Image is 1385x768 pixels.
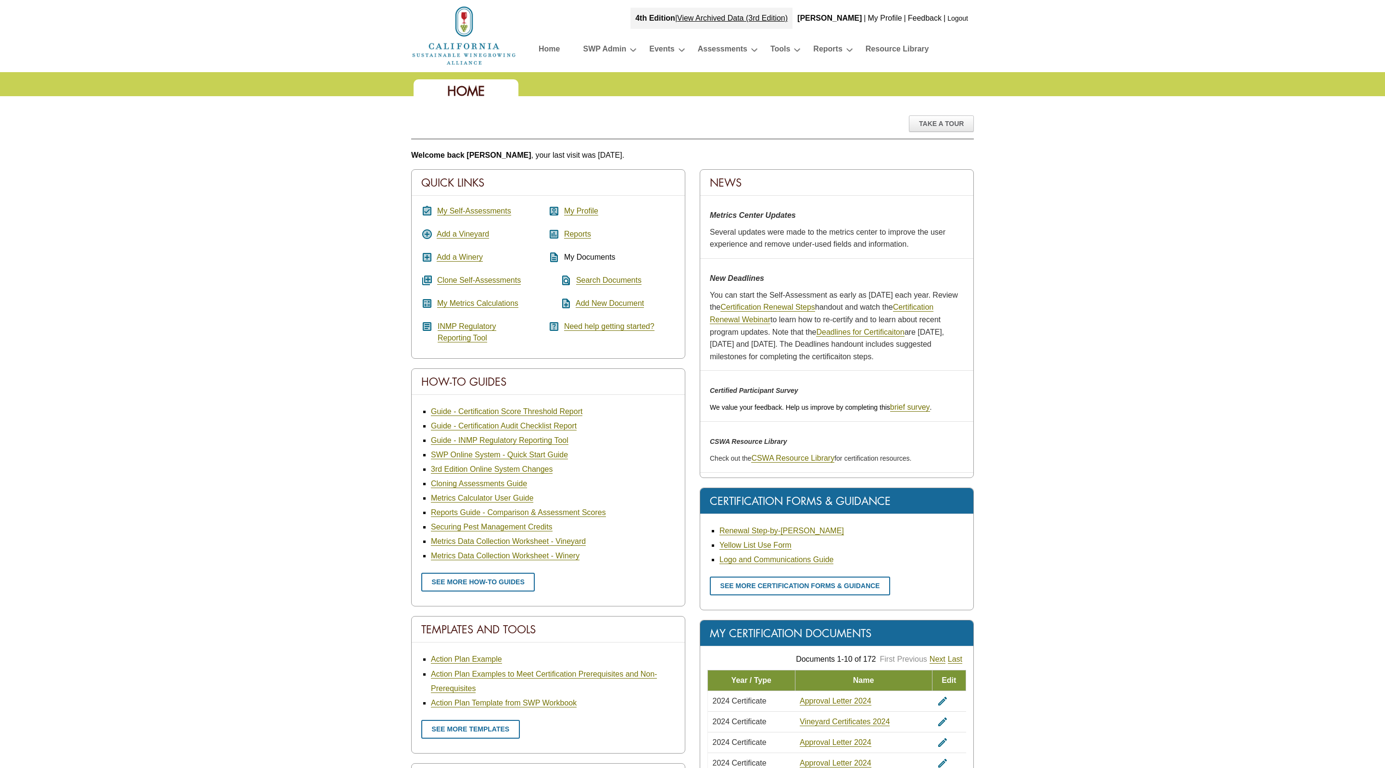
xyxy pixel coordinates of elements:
[909,115,974,132] div: Take A Tour
[708,670,795,691] td: Year / Type
[412,617,685,642] div: Templates And Tools
[796,655,876,663] span: Documents 1-10 of 172
[937,759,948,767] a: edit
[795,670,932,691] td: Name
[421,205,433,217] i: assignment_turned_in
[700,170,973,196] div: News
[437,276,521,285] a: Clone Self-Assessments
[431,451,568,459] a: SWP Online System - Quick Start Guide
[411,149,974,162] p: , your last visit was [DATE].
[412,369,685,395] div: How-To Guides
[710,274,764,282] strong: New Deadlines
[431,407,582,416] a: Guide - Certification Score Threshold Report
[437,230,489,239] a: Add a Vineyard
[412,170,685,196] div: Quick Links
[937,738,948,746] a: edit
[583,42,626,59] a: SWP Admin
[880,655,894,663] a: First
[710,211,796,219] strong: Metrics Center Updates
[751,454,834,463] a: CSWA Resource Library
[431,494,533,503] a: Metrics Calculator User Guide
[431,479,527,488] a: Cloning Assessments Guide
[431,552,579,560] a: Metrics Data Collection Worksheet - Winery
[564,253,616,261] span: My Documents
[932,670,966,691] td: Edit
[564,207,598,215] a: My Profile
[710,289,964,363] p: You can start the Self-Assessment as early as [DATE] each year. Review the handout and watch the ...
[421,298,433,309] i: calculate
[438,322,496,342] a: INMP RegulatoryReporting Tool
[770,42,790,59] a: Tools
[943,8,946,29] div: |
[713,697,767,705] span: 2024 Certificate
[710,454,911,462] span: Check out the for certification resources.
[947,14,968,22] a: Logout
[411,151,531,159] b: Welcome back [PERSON_NAME]
[431,465,553,474] a: 3rd Edition Online System Changes
[813,42,842,59] a: Reports
[710,438,787,445] em: CSWA Resource Library
[710,577,890,595] a: See more certification forms & guidance
[700,620,973,646] div: My Certification Documents
[937,737,948,748] i: edit
[539,42,560,59] a: Home
[630,8,793,29] div: |
[948,655,962,664] a: Last
[937,695,948,707] i: edit
[431,670,657,693] a: Action Plan Examples to Meet Certification Prerequisites and Non-Prerequisites
[800,697,871,705] a: Approval Letter 2024
[431,655,502,664] a: Action Plan Example
[797,14,862,22] b: [PERSON_NAME]
[937,716,948,728] i: edit
[576,299,644,308] a: Add New Document
[800,718,890,726] a: Vineyard Certificates 2024
[710,387,798,394] em: Certified Participant Survey
[897,655,927,663] a: Previous
[548,228,560,240] i: assessment
[800,759,871,768] a: Approval Letter 2024
[868,14,902,22] a: My Profile
[937,697,948,705] a: edit
[421,321,433,332] i: article
[720,303,815,312] a: Certification Renewal Steps
[421,573,535,592] a: See more how-to guides
[635,14,675,22] strong: 4th Edition
[548,321,560,332] i: help_center
[713,738,767,746] span: 2024 Certificate
[437,207,511,215] a: My Self-Assessments
[719,527,844,535] a: Renewal Step-by-[PERSON_NAME]
[411,5,517,66] img: logo_cswa2x.png
[698,42,747,59] a: Assessments
[719,555,833,564] a: Logo and Communications Guide
[713,759,767,767] span: 2024 Certificate
[431,699,577,707] a: Action Plan Template from SWP Workbook
[816,328,904,337] a: Deadlines for Certificaiton
[431,508,606,517] a: Reports Guide - Comparison & Assessment Scores
[677,14,788,22] a: View Archived Data (3rd Edition)
[908,14,942,22] a: Feedback
[564,322,655,331] a: Need help getting started?
[421,275,433,286] i: queue
[431,537,586,546] a: Metrics Data Collection Worksheet - Vineyard
[548,205,560,217] i: account_box
[548,252,560,263] i: description
[548,275,572,286] i: find_in_page
[890,403,930,412] a: brief survey
[437,253,483,262] a: Add a Winery
[431,523,553,531] a: Securing Pest Management Credits
[421,720,520,739] a: See more templates
[713,718,767,726] span: 2024 Certificate
[431,422,577,430] a: Guide - Certification Audit Checklist Report
[930,655,945,664] a: Next
[937,718,948,726] a: edit
[863,8,867,29] div: |
[431,436,568,445] a: Guide - INMP Regulatory Reporting Tool
[411,31,517,39] a: Home
[421,228,433,240] i: add_circle
[564,230,591,239] a: Reports
[710,403,932,411] span: We value your feedback. Help us improve by completing this .
[649,42,674,59] a: Events
[866,42,929,59] a: Resource Library
[548,298,572,309] i: note_add
[800,738,871,747] a: Approval Letter 2024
